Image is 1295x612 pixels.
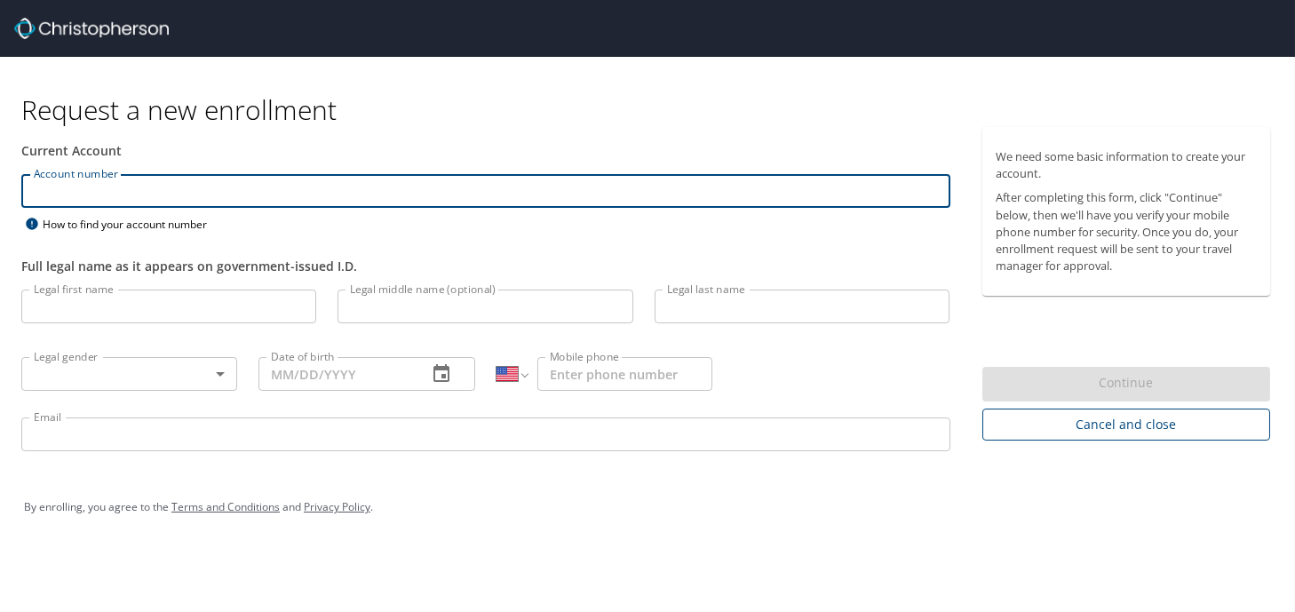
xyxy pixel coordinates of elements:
[997,148,1257,182] p: We need some basic information to create your account.
[258,357,412,391] input: MM/DD/YYYY
[982,409,1271,441] button: Cancel and close
[21,257,950,275] div: Full legal name as it appears on government-issued I.D.
[21,357,237,391] div: ​
[304,499,370,514] a: Privacy Policy
[14,18,169,39] img: cbt logo
[997,414,1257,436] span: Cancel and close
[21,213,243,235] div: How to find your account number
[171,499,280,514] a: Terms and Conditions
[21,92,1284,127] h1: Request a new enrollment
[24,485,1271,529] div: By enrolling, you agree to the and .
[537,357,712,391] input: Enter phone number
[21,141,950,160] div: Current Account
[997,189,1257,274] p: After completing this form, click "Continue" below, then we'll have you verify your mobile phone ...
